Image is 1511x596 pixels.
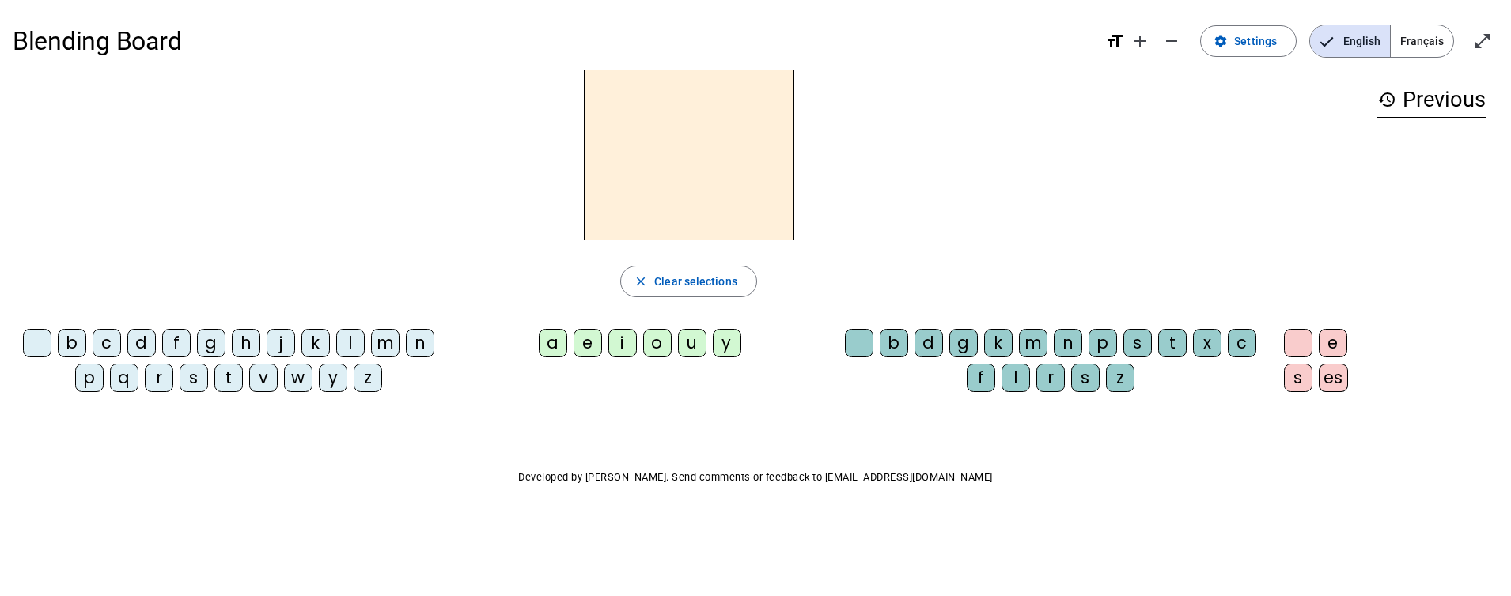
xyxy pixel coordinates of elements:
div: s [180,364,208,392]
span: English [1310,25,1390,57]
div: e [1319,329,1347,357]
div: k [984,329,1013,357]
button: Enter full screen [1467,25,1498,57]
div: g [197,329,225,357]
div: l [1002,364,1030,392]
div: q [110,364,138,392]
div: m [1019,329,1047,357]
mat-icon: add [1130,32,1149,51]
mat-icon: settings [1214,34,1228,48]
div: y [713,329,741,357]
div: n [406,329,434,357]
span: Settings [1234,32,1277,51]
div: t [214,364,243,392]
mat-icon: history [1377,90,1396,109]
mat-icon: remove [1162,32,1181,51]
div: w [284,364,312,392]
div: v [249,364,278,392]
div: j [267,329,295,357]
mat-button-toggle-group: Language selection [1309,25,1454,58]
div: s [1123,329,1152,357]
h1: Blending Board [13,16,1093,66]
button: Decrease font size [1156,25,1187,57]
div: g [949,329,978,357]
div: s [1284,364,1312,392]
div: l [336,329,365,357]
div: c [93,329,121,357]
div: c [1228,329,1256,357]
span: Clear selections [654,272,737,291]
mat-icon: close [634,274,648,289]
span: Français [1391,25,1453,57]
div: m [371,329,400,357]
div: r [145,364,173,392]
div: b [880,329,908,357]
div: t [1158,329,1187,357]
div: d [127,329,156,357]
div: r [1036,364,1065,392]
div: b [58,329,86,357]
div: a [539,329,567,357]
div: o [643,329,672,357]
div: n [1054,329,1082,357]
div: z [354,364,382,392]
button: Clear selections [620,266,757,297]
mat-icon: format_size [1105,32,1124,51]
div: s [1071,364,1100,392]
div: i [608,329,637,357]
div: u [678,329,706,357]
button: Increase font size [1124,25,1156,57]
div: x [1193,329,1221,357]
button: Settings [1200,25,1297,57]
div: e [574,329,602,357]
mat-icon: open_in_full [1473,32,1492,51]
h3: Previous [1377,82,1486,118]
div: p [75,364,104,392]
div: y [319,364,347,392]
div: p [1089,329,1117,357]
div: h [232,329,260,357]
p: Developed by [PERSON_NAME]. Send comments or feedback to [EMAIL_ADDRESS][DOMAIN_NAME] [13,468,1498,487]
div: z [1106,364,1134,392]
div: f [967,364,995,392]
div: es [1319,364,1348,392]
div: f [162,329,191,357]
div: k [301,329,330,357]
div: d [915,329,943,357]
